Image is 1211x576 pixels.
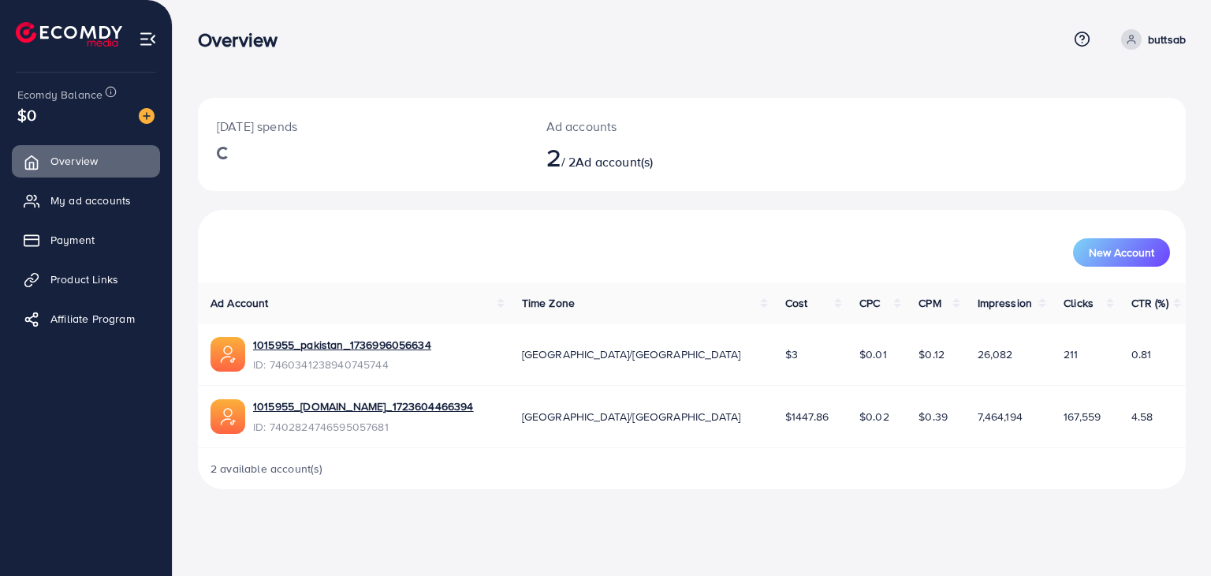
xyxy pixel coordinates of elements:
span: Payment [50,232,95,248]
img: logo [16,22,122,47]
span: $0.39 [918,409,948,425]
span: ID: 7402824746595057681 [253,419,474,435]
a: Payment [12,224,160,256]
img: ic-ads-acc.e4c84228.svg [211,337,245,372]
a: 1015955_pakistan_1736996056634 [253,337,431,353]
span: CPM [918,295,941,311]
a: My ad accounts [12,185,160,216]
span: Ad Account [211,295,269,311]
span: Cost [785,295,808,311]
a: Overview [12,145,160,177]
img: ic-ads-acc.e4c84228.svg [211,399,245,434]
span: 2 [546,139,561,175]
span: CPC [859,295,880,311]
span: $1447.86 [785,409,829,425]
span: [GEOGRAPHIC_DATA]/[GEOGRAPHIC_DATA] [522,346,741,362]
a: buttsab [1115,29,1186,50]
p: Ad accounts [546,117,755,136]
span: 4.58 [1131,409,1153,425]
span: 2 available account(s) [211,461,323,477]
span: Ecomdy Balance [17,87,102,103]
span: Ad account(s) [576,153,653,170]
span: ID: 7460341238940745744 [253,357,431,372]
h2: / 2 [546,142,755,172]
span: 211 [1064,346,1078,362]
span: 0.81 [1131,346,1152,362]
span: Affiliate Program [50,311,135,327]
p: [DATE] spends [217,117,509,136]
a: Product Links [12,264,160,295]
a: 1015955_[DOMAIN_NAME]_1723604466394 [253,398,474,414]
span: Product Links [50,271,118,287]
h3: Overview [198,28,290,51]
span: $0.12 [918,346,945,362]
img: image [139,108,155,124]
span: $3 [785,346,798,362]
span: $0 [17,103,36,126]
span: Impression [978,295,1033,311]
span: My ad accounts [50,193,131,208]
span: Clicks [1064,295,1094,311]
span: CTR (%) [1131,295,1168,311]
span: 167,559 [1064,409,1101,425]
span: Time Zone [522,295,575,311]
img: menu [139,30,157,48]
span: 26,082 [978,346,1013,362]
p: buttsab [1148,30,1186,49]
a: Affiliate Program [12,303,160,335]
span: [GEOGRAPHIC_DATA]/[GEOGRAPHIC_DATA] [522,409,741,425]
button: New Account [1073,238,1170,267]
span: New Account [1089,247,1154,258]
span: 7,464,194 [978,409,1023,425]
span: $0.02 [859,409,889,425]
span: $0.01 [859,346,887,362]
span: Overview [50,153,98,169]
